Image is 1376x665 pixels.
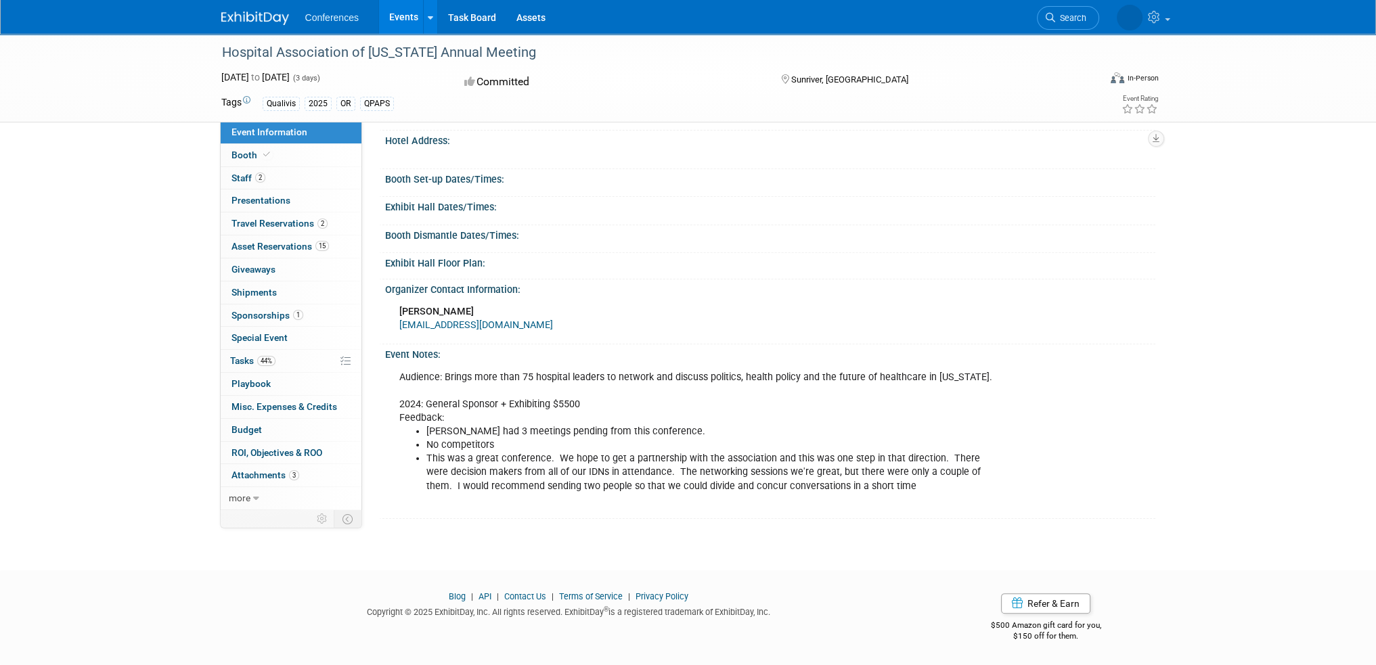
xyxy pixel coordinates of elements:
[221,95,250,111] td: Tags
[548,591,557,601] span: |
[221,212,361,235] a: Travel Reservations2
[231,150,273,160] span: Booth
[231,424,262,435] span: Budget
[221,167,361,189] a: Staff2
[221,281,361,304] a: Shipments
[221,235,361,258] a: Asset Reservations15
[399,319,553,331] a: [EMAIL_ADDRESS][DOMAIN_NAME]
[221,327,361,349] a: Special Event
[385,344,1155,361] div: Event Notes:
[221,373,361,395] a: Playbook
[449,591,466,601] a: Blog
[231,218,328,229] span: Travel Reservations
[221,350,361,372] a: Tasks44%
[231,173,265,183] span: Staff
[231,264,275,275] span: Giveaways
[263,151,270,158] i: Booth reservation complete
[249,72,262,83] span: to
[231,127,307,137] span: Event Information
[399,306,474,317] b: [PERSON_NAME]
[229,492,250,503] span: more
[360,97,394,111] div: QPAPS
[385,169,1155,186] div: Booth Set-up Dates/Times:
[221,603,917,618] div: Copyright © 2025 ExhibitDay, Inc. All rights reserved. ExhibitDay is a registered trademark of Ex...
[1030,13,1061,23] span: Search
[385,253,1155,270] div: Exhibit Hall Floor Plan:
[221,396,361,418] a: Misc. Expenses & Credits
[559,591,623,601] a: Terms of Service
[468,591,476,601] span: |
[221,144,361,166] a: Booth
[504,591,546,601] a: Contact Us
[426,438,997,452] li: No competitors
[221,189,361,212] a: Presentations
[317,219,328,229] span: 2
[1012,6,1074,30] a: Search
[217,41,1079,65] div: Hospital Association of [US_STATE] Annual Meeting
[221,464,361,486] a: Attachments3
[385,225,1155,242] div: Booth Dismantle Dates/Times:
[336,97,355,111] div: OR
[231,310,303,321] span: Sponsorships
[221,442,361,464] a: ROI, Objectives & ROO
[460,70,759,94] div: Committed
[1092,7,1142,22] img: Bob Wolf
[305,97,332,111] div: 2025
[231,469,299,480] span: Attachments
[231,241,329,252] span: Asset Reservations
[385,197,1155,214] div: Exhibit Hall Dates/Times:
[231,195,290,206] span: Presentations
[1121,95,1157,102] div: Event Rating
[315,241,329,251] span: 15
[231,287,277,298] span: Shipments
[231,447,322,458] span: ROI, Objectives & ROO
[231,332,288,343] span: Special Event
[390,364,1005,513] div: Audience: Brings more than 75 hospital leaders to network and discuss politics, health policy and...
[289,470,299,480] span: 3
[334,510,361,528] td: Toggle Event Tabs
[385,131,1155,147] div: Hotel Address:
[293,310,303,320] span: 1
[604,605,608,613] sup: ®
[1019,70,1159,91] div: Event Format
[221,487,361,509] a: more
[221,304,361,327] a: Sponsorships1
[937,630,1155,642] div: $150 off for them.
[221,258,361,281] a: Giveaways
[305,12,359,23] span: Conferences
[255,173,265,183] span: 2
[625,591,634,601] span: |
[493,591,502,601] span: |
[937,611,1155,642] div: $500 Amazon gift card for you,
[221,419,361,441] a: Budget
[230,355,275,366] span: Tasks
[385,279,1155,296] div: Organizer Contact Information:
[479,591,491,601] a: API
[231,401,337,412] span: Misc. Expenses & Credits
[263,97,300,111] div: Qualivis
[791,74,908,85] span: Sunriver, [GEOGRAPHIC_DATA]
[426,425,997,438] li: [PERSON_NAME] had 3 meetings pending from this conference.
[231,378,271,389] span: Playbook
[1111,72,1124,83] img: Format-Inperson.png
[1001,593,1090,614] a: Refer & Earn
[221,12,289,25] img: ExhibitDay
[221,121,361,143] a: Event Information
[221,72,290,83] span: [DATE] [DATE]
[257,356,275,366] span: 44%
[426,452,997,492] li: This was a great conference. We hope to get a partnership with the association and this was one s...
[636,591,688,601] a: Privacy Policy
[292,74,320,83] span: (3 days)
[1126,73,1158,83] div: In-Person
[311,510,334,528] td: Personalize Event Tab Strip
